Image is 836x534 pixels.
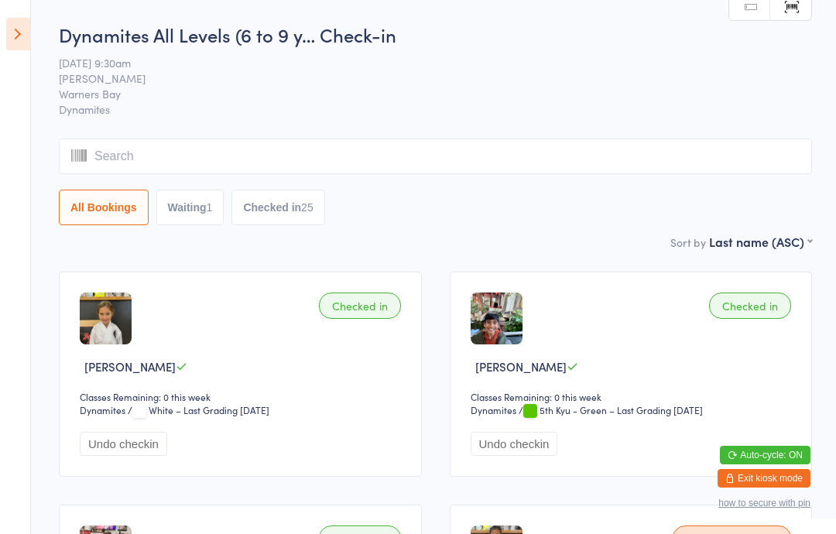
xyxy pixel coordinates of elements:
label: Sort by [670,234,706,250]
input: Search [59,139,812,174]
img: image1718604786.png [80,293,132,344]
span: [PERSON_NAME] [84,358,176,375]
button: how to secure with pin [718,498,810,508]
button: Exit kiosk mode [718,469,810,488]
span: / White – Last Grading [DATE] [128,403,269,416]
div: Classes Remaining: 0 this week [471,390,797,403]
div: Dynamites [471,403,516,416]
span: [PERSON_NAME] [59,70,788,86]
span: [PERSON_NAME] [475,358,567,375]
span: [DATE] 9:30am [59,55,788,70]
button: Waiting1 [156,190,224,225]
button: Checked in25 [231,190,324,225]
span: Warners Bay [59,86,788,101]
div: 25 [301,201,313,214]
h2: Dynamites All Levels (6 to 9 y… Check-in [59,22,812,47]
div: Checked in [709,293,791,319]
div: Dynamites [80,403,125,416]
span: Dynamites [59,101,812,117]
div: 1 [207,201,213,214]
button: All Bookings [59,190,149,225]
div: Classes Remaining: 0 this week [80,390,406,403]
div: Last name (ASC) [709,233,812,250]
button: Undo checkin [471,432,558,456]
img: image1748824842.png [471,293,522,344]
button: Auto-cycle: ON [720,446,810,464]
button: Undo checkin [80,432,167,456]
span: / 5th Kyu - Green – Last Grading [DATE] [519,403,703,416]
div: Checked in [319,293,401,319]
